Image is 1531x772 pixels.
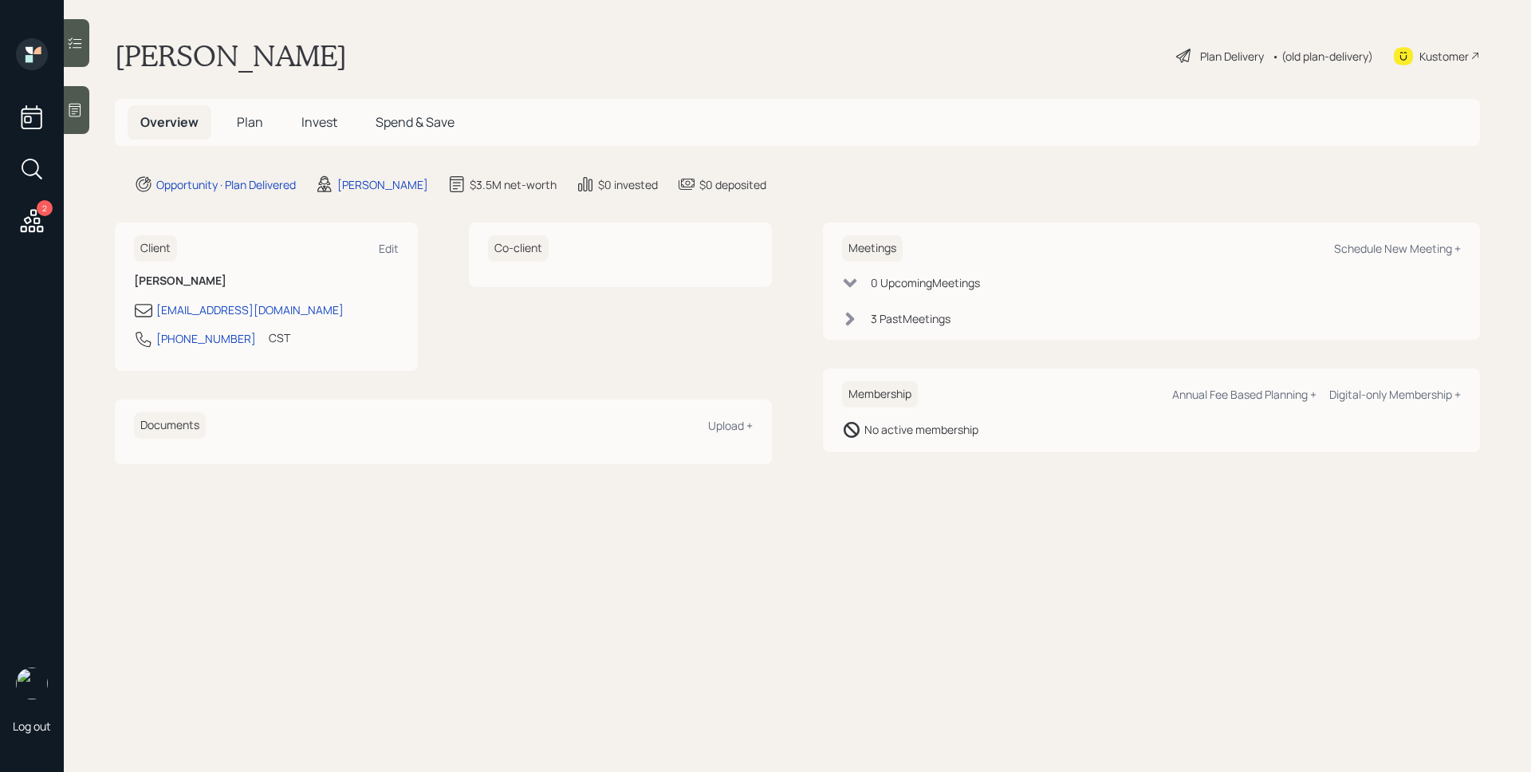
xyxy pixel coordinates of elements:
[598,176,658,193] div: $0 invested
[864,421,978,438] div: No active membership
[134,274,399,288] h6: [PERSON_NAME]
[871,274,980,291] div: 0 Upcoming Meeting s
[134,235,177,262] h6: Client
[1272,48,1373,65] div: • (old plan-delivery)
[13,719,51,734] div: Log out
[470,176,557,193] div: $3.5M net-worth
[1200,48,1264,65] div: Plan Delivery
[156,301,344,318] div: [EMAIL_ADDRESS][DOMAIN_NAME]
[871,310,950,327] div: 3 Past Meeting s
[237,113,263,131] span: Plan
[134,412,206,439] h6: Documents
[1172,387,1317,402] div: Annual Fee Based Planning +
[37,200,53,216] div: 2
[1329,387,1461,402] div: Digital-only Membership +
[379,241,399,256] div: Edit
[156,330,256,347] div: [PHONE_NUMBER]
[269,329,290,346] div: CST
[699,176,766,193] div: $0 deposited
[16,668,48,699] img: james-distasi-headshot.png
[301,113,337,131] span: Invest
[708,418,753,433] div: Upload +
[1419,48,1469,65] div: Kustomer
[1334,241,1461,256] div: Schedule New Meeting +
[140,113,199,131] span: Overview
[842,381,918,408] h6: Membership
[115,38,347,73] h1: [PERSON_NAME]
[842,235,903,262] h6: Meetings
[156,176,296,193] div: Opportunity · Plan Delivered
[488,235,549,262] h6: Co-client
[376,113,455,131] span: Spend & Save
[337,176,428,193] div: [PERSON_NAME]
